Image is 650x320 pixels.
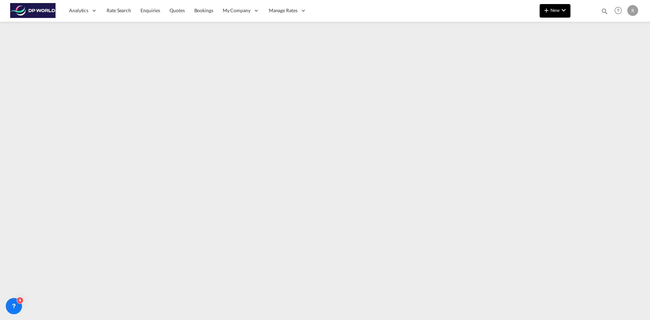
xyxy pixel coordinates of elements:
div: Help [612,5,627,17]
div: R [627,5,638,16]
div: icon-magnify [601,7,608,18]
button: icon-plus 400-fgNewicon-chevron-down [540,4,570,18]
span: Enquiries [140,7,160,13]
span: Quotes [170,7,185,13]
span: My Company [223,7,251,14]
span: Rate Search [107,7,131,13]
span: Help [612,5,624,16]
span: Analytics [69,7,88,14]
img: c08ca190194411f088ed0f3ba295208c.png [10,3,56,18]
md-icon: icon-magnify [601,7,608,15]
md-icon: icon-chevron-down [560,6,568,14]
span: Manage Rates [269,7,298,14]
span: Bookings [194,7,213,13]
md-icon: icon-plus 400-fg [542,6,550,14]
span: New [542,7,568,13]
